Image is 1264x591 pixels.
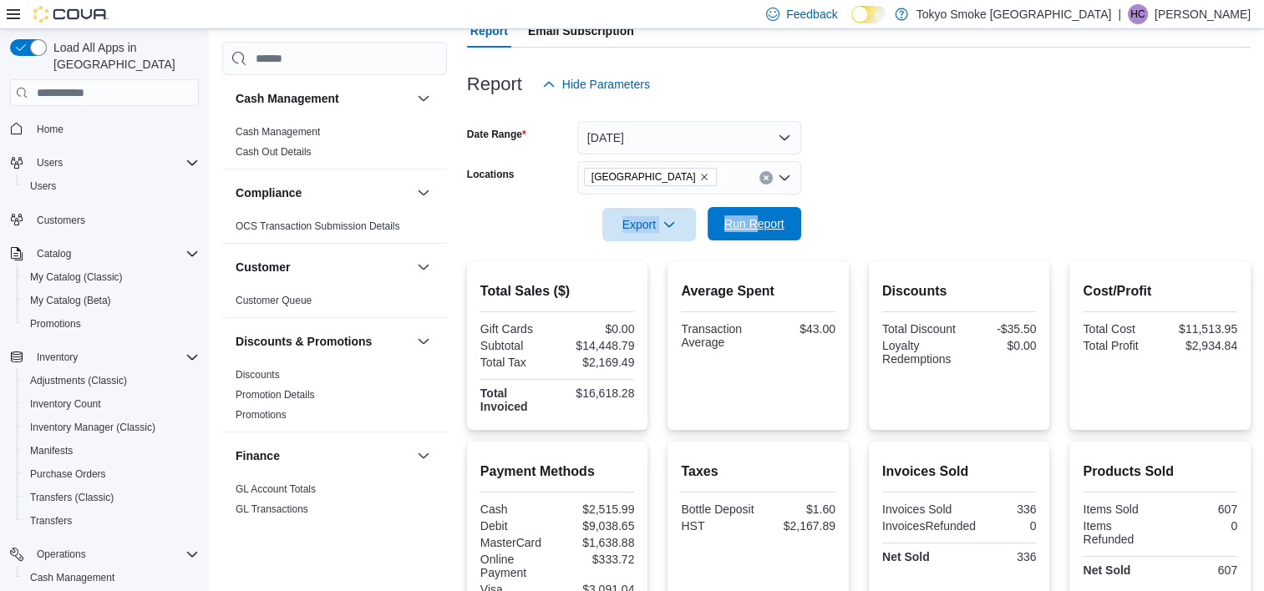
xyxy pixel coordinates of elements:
div: Online Payment [480,553,554,579]
a: My Catalog (Classic) [23,267,129,287]
h3: Customer [236,259,290,275]
span: Users [23,176,199,196]
span: Promotions [236,408,287,422]
span: My Catalog (Beta) [23,290,199,311]
div: Items Refunded [1083,519,1156,546]
button: Finance [414,446,434,466]
button: Promotions [17,312,206,336]
span: Email Subscription [528,14,634,48]
button: My Catalog (Beta) [17,289,206,312]
button: Clear input [759,171,773,184]
strong: Net Sold [1083,563,1130,577]
button: Open list of options [778,171,791,184]
span: Transfers [23,511,199,531]
p: [PERSON_NAME] [1155,4,1251,24]
span: HC [1130,4,1145,24]
button: Catalog [3,242,206,265]
span: Purchase Orders [30,467,106,481]
a: Promotions [23,314,88,334]
span: Inventory Count [23,394,199,414]
span: Cash Out Details [236,145,312,159]
button: Users [30,153,69,173]
div: $9,038.65 [561,519,634,533]
button: Compliance [414,183,434,203]
div: Cash Management [222,122,447,169]
div: $0.00 [962,339,1036,352]
button: [DATE] [577,121,801,154]
div: Debit [480,519,554,533]
a: OCS Transaction Submission Details [236,220,400,232]
span: Report [470,14,508,48]
span: Discounts [236,368,280,381]
button: Users [3,151,206,174]
a: Promotion Details [236,389,315,401]
span: Adjustments (Classic) [23,371,199,391]
button: Remove Mount Pearl Commonwealth from selection in this group [699,172,709,182]
span: Adjustments (Classic) [30,374,127,387]
a: My Catalog (Beta) [23,290,118,311]
a: Promotions [236,409,287,421]
div: $0.00 [561,322,634,336]
h3: Discounts & Promotions [236,333,372,350]
button: Discounts & Promotions [414,331,434,351]
label: Date Range [467,128,526,141]
div: Finance [222,479,447,526]
a: GL Transactions [236,503,308,515]
h2: Cost/Profit [1083,281,1237,301]
h3: Compliance [236,184,302,201]
button: Home [3,116,206,140]
span: Cash Management [23,568,199,588]
div: 607 [1164,503,1237,516]
div: $2,934.84 [1164,339,1237,352]
span: Inventory Count [30,397,101,411]
button: Discounts & Promotions [236,333,410,350]
span: Inventory [30,347,199,367]
span: Operations [30,544,199,564]
span: Inventory Manager (Classic) [30,421,155,434]
button: Inventory [30,347,84,367]
button: Cash Management [17,566,206,589]
div: Items Sold [1083,503,1156,516]
h3: Cash Management [236,90,339,107]
button: Hide Parameters [536,68,657,101]
strong: Net Sold [882,550,930,563]
div: $43.00 [762,322,835,336]
button: My Catalog (Classic) [17,265,206,289]
p: Tokyo Smoke [GEOGRAPHIC_DATA] [916,4,1112,24]
a: Customers [30,210,92,230]
span: Customers [37,214,85,227]
button: Manifests [17,439,206,462]
div: 0 [982,519,1036,533]
div: 607 [1164,563,1237,577]
div: $333.72 [561,553,634,566]
button: Compliance [236,184,410,201]
a: Cash Management [23,568,121,588]
button: Purchase Orders [17,462,206,486]
div: $2,169.49 [561,356,634,369]
div: 336 [962,550,1036,563]
h2: Discounts [882,281,1037,301]
span: Promotion Details [236,388,315,402]
label: Locations [467,168,515,181]
button: Inventory Count [17,392,206,416]
div: Compliance [222,216,447,243]
button: Customers [3,208,206,232]
img: Cova [33,6,109,23]
div: Invoices Sold [882,503,956,516]
span: Transfers (Classic) [23,487,199,508]
a: Transfers [23,511,79,531]
button: Transfers [17,509,206,533]
span: My Catalog (Beta) [30,294,111,307]
span: Catalog [37,247,71,260]
a: Adjustments (Classic) [23,371,134,391]
div: HST [681,519,754,533]
h3: Finance [236,447,280,464]
a: Users [23,176,63,196]
div: Transaction Average [681,322,754,349]
h2: Payment Methods [480,462,635,482]
button: Run Report [708,207,801,240]
span: OCS Transaction Submission Details [236,220,400,233]
span: Customers [30,210,199,230]
div: InvoicesRefunded [882,519,976,533]
button: Inventory [3,346,206,369]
